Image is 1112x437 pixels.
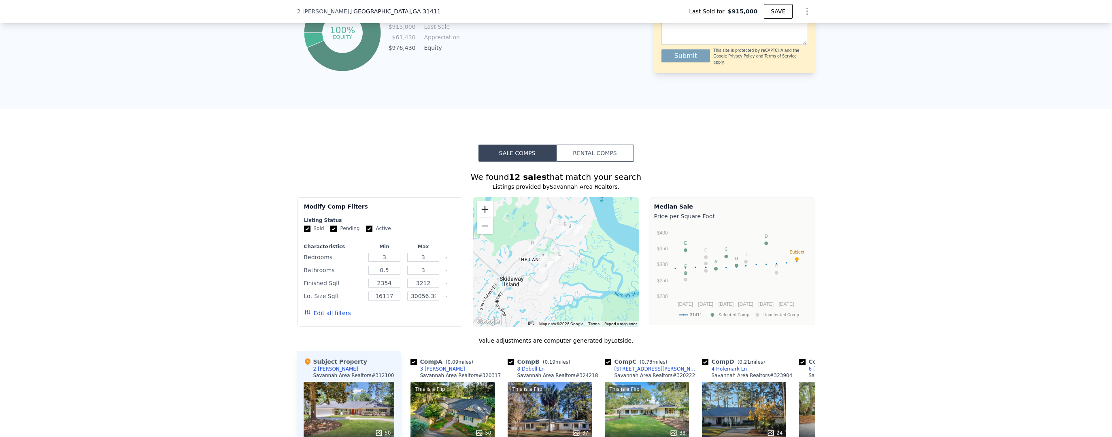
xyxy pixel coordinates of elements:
[712,372,793,379] div: Savannah Area Realtors # 323904
[509,172,546,182] strong: 12 sales
[789,249,804,254] text: Subject
[420,372,501,379] div: Savannah Area Realtors # 320317
[705,261,706,266] text: I
[477,201,493,217] button: Zoom in
[538,254,547,268] div: 3 Mckee Ln
[423,43,459,52] td: Equity
[544,359,555,365] span: 0.19
[690,312,702,318] text: 31411
[698,301,713,307] text: [DATE]
[684,264,687,269] text: F
[304,226,310,232] input: Sold
[670,429,685,437] div: 38
[304,277,364,289] div: Finished Sqft
[684,270,687,275] text: K
[657,294,668,299] text: $200
[799,3,815,19] button: Show Options
[375,429,391,437] div: 50
[304,217,457,224] div: Listing Status
[508,366,545,372] a: 8 Dobell Ln
[304,225,324,232] label: Sold
[475,429,491,437] div: 50
[555,250,564,264] div: 2 Little Ln
[330,226,337,232] input: Pending
[304,309,351,317] button: Edit all filters
[297,183,815,191] div: Listings provided by Savannah Area Realtors .
[614,366,699,372] div: [STREET_ADDRESS][PERSON_NAME]
[414,385,447,393] div: This is a Flip
[388,43,416,52] td: $976,430
[744,252,747,257] text: J
[410,366,465,372] a: 3 [PERSON_NAME]
[442,359,476,365] span: ( miles)
[654,222,810,323] svg: A chart.
[444,282,448,285] button: Clear
[657,230,668,236] text: $400
[304,264,364,276] div: Bathrooms
[704,254,707,259] text: L
[809,366,854,372] div: 6 [PERSON_NAME]
[714,259,717,264] text: A
[388,22,416,31] td: $915,000
[684,241,687,245] text: E
[657,278,668,284] text: $250
[702,366,747,372] a: 4 Holemark Ln
[444,269,448,272] button: Clear
[475,316,502,327] a: Open this area in Google Maps (opens a new window)
[297,337,815,345] div: Value adjustments are computer generated by Lotside .
[809,372,890,379] div: Savannah Area Realtors # 300283
[728,7,758,15] span: $915,000
[719,312,749,318] text: Selected Comp
[420,366,465,372] div: 3 [PERSON_NAME]
[654,203,810,211] div: Median Sale
[678,301,693,307] text: [DATE]
[605,366,699,372] a: [STREET_ADDRESS][PERSON_NAME]
[713,48,807,65] div: This site is protected by reCAPTCHA and the Google and apply.
[388,33,416,42] td: $61,430
[614,372,695,379] div: Savannah Area Realtors # 320222
[767,429,782,437] div: 24
[764,4,792,19] button: SAVE
[758,301,774,307] text: [DATE]
[477,218,493,234] button: Zoom out
[297,171,815,183] div: We found that match your search
[572,429,588,437] div: 37
[604,322,637,326] a: Report a map error
[728,54,755,58] a: Privacy Policy
[540,359,574,365] span: ( miles)
[546,218,555,232] div: 107 Bartram Rd
[410,358,476,366] div: Comp A
[540,280,549,294] div: 102 Mercer Rd
[799,358,865,366] div: Comp E
[608,385,641,393] div: This is a Flip
[508,358,574,366] div: Comp B
[528,239,537,253] div: 205 Bartram Rd
[304,203,457,217] div: Modify Comp Filters
[366,225,391,232] label: Active
[566,222,574,236] div: 3 Hathaway Ln
[765,54,797,58] a: Terms of Service
[313,372,394,379] div: Savannah Area Realtors # 312100
[718,301,734,307] text: [DATE]
[304,290,364,302] div: Lot Size Sqft
[556,145,634,162] button: Rental Comps
[304,243,364,250] div: Characteristics
[511,385,544,393] div: This is a Flip
[423,22,459,31] td: Last Sale
[333,34,352,40] tspan: equity
[724,247,727,252] text: C
[588,322,600,326] a: Terms
[605,358,671,366] div: Comp C
[799,366,854,372] a: 6 [PERSON_NAME]
[475,316,502,327] img: Google
[636,359,670,365] span: ( miles)
[763,312,799,318] text: Unselected Comp
[517,372,598,379] div: Savannah Area Realtors # 324218
[704,247,708,252] text: G
[297,7,350,15] span: 2 [PERSON_NAME]
[539,322,583,326] span: Map data ©2025 Google
[574,224,583,237] div: 6 Marmaduke Ln
[642,359,653,365] span: 0.73
[539,251,548,264] div: 2 Rebecca Ln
